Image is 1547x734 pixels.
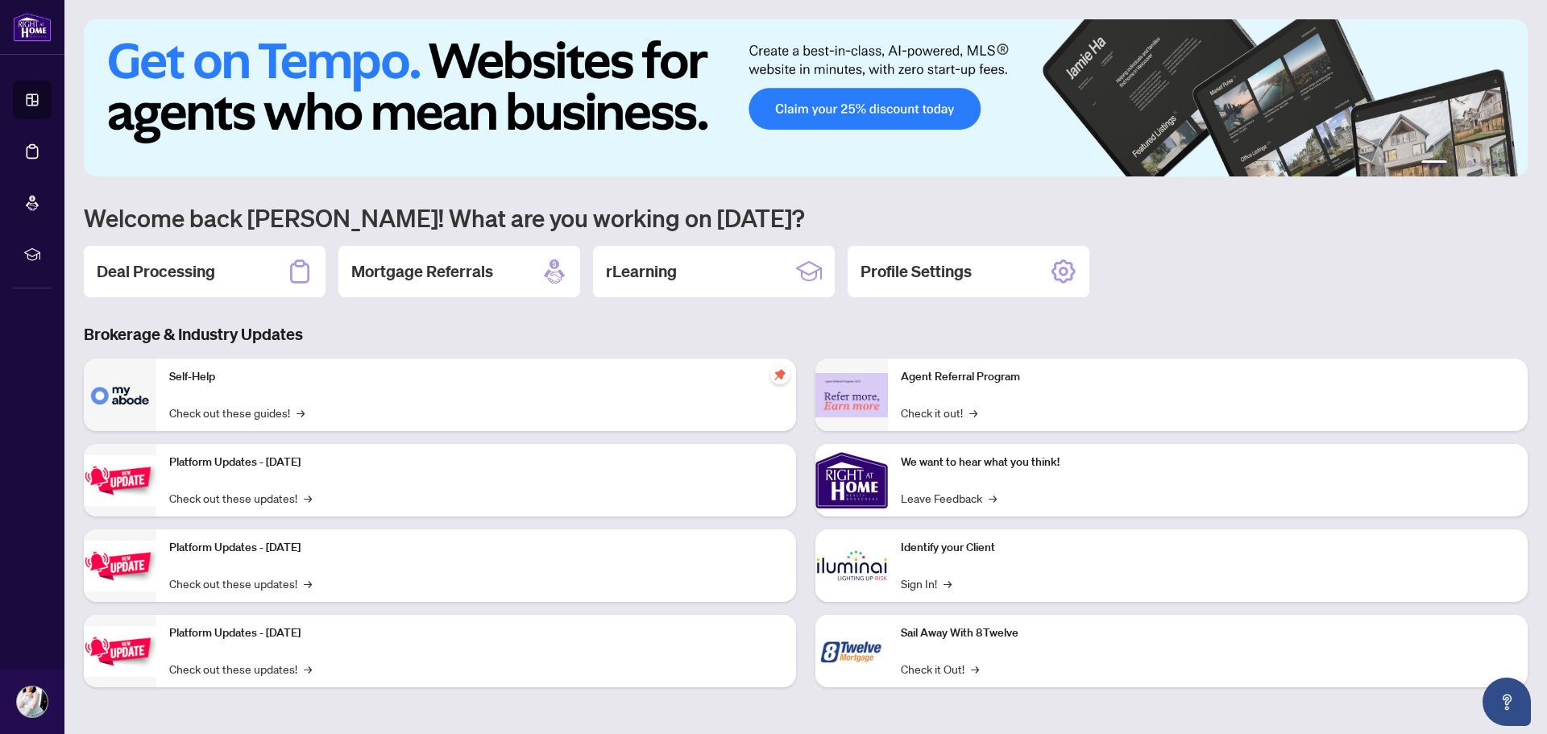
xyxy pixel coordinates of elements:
[1454,160,1460,167] button: 2
[815,444,888,516] img: We want to hear what you think!
[1421,160,1447,167] button: 1
[944,574,952,592] span: →
[84,202,1528,233] h1: Welcome back [PERSON_NAME]! What are you working on [DATE]?
[901,574,952,592] a: Sign In!→
[969,404,977,421] span: →
[901,454,1515,471] p: We want to hear what you think!
[169,574,312,592] a: Check out these updates!→
[84,359,156,431] img: Self-Help
[901,624,1515,642] p: Sail Away With 8Twelve
[606,260,677,283] h2: rLearning
[169,404,305,421] a: Check out these guides!→
[861,260,972,283] h2: Profile Settings
[989,489,997,507] span: →
[169,660,312,678] a: Check out these updates!→
[84,455,156,506] img: Platform Updates - July 21, 2025
[901,404,977,421] a: Check it out!→
[304,574,312,592] span: →
[297,404,305,421] span: →
[815,373,888,417] img: Agent Referral Program
[304,489,312,507] span: →
[304,660,312,678] span: →
[901,368,1515,386] p: Agent Referral Program
[351,260,493,283] h2: Mortgage Referrals
[901,539,1515,557] p: Identify your Client
[1505,160,1512,167] button: 6
[169,624,783,642] p: Platform Updates - [DATE]
[770,365,790,384] span: pushpin
[815,529,888,602] img: Identify your Client
[84,19,1528,176] img: Slide 0
[1483,678,1531,726] button: Open asap
[169,368,783,386] p: Self-Help
[901,489,997,507] a: Leave Feedback→
[13,12,52,42] img: logo
[84,626,156,677] img: Platform Updates - June 23, 2025
[169,489,312,507] a: Check out these updates!→
[901,660,979,678] a: Check it Out!→
[169,454,783,471] p: Platform Updates - [DATE]
[169,539,783,557] p: Platform Updates - [DATE]
[971,660,979,678] span: →
[84,541,156,591] img: Platform Updates - July 8, 2025
[1492,160,1499,167] button: 5
[815,615,888,687] img: Sail Away With 8Twelve
[84,323,1528,346] h3: Brokerage & Industry Updates
[1466,160,1473,167] button: 3
[17,686,48,717] img: Profile Icon
[1479,160,1486,167] button: 4
[97,260,215,283] h2: Deal Processing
